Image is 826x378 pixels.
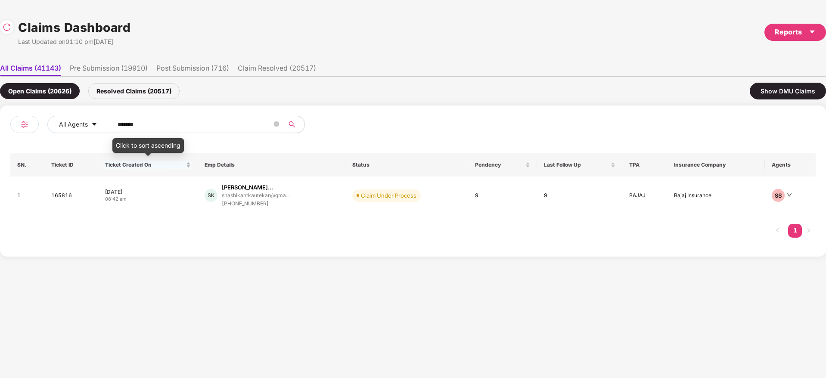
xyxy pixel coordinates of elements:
[772,189,785,202] div: SS
[205,189,217,202] div: SK
[44,153,98,177] th: Ticket ID
[283,121,300,128] span: search
[806,228,811,233] span: right
[10,177,44,215] td: 1
[105,195,191,203] div: 08:42 am
[222,192,290,198] div: shashikantkautekar@gma...
[91,121,97,128] span: caret-down
[622,153,667,177] th: TPA
[59,120,88,129] span: All Agents
[98,153,198,177] th: Ticket Created On
[468,177,537,215] td: 9
[775,27,816,37] div: Reports
[19,119,30,130] img: svg+xml;base64,PHN2ZyB4bWxucz0iaHR0cDovL3d3dy53My5vcmcvMjAwMC9zdmciIHdpZHRoPSIyNCIgaGVpZ2h0PSIyNC...
[105,188,191,195] div: [DATE]
[44,177,98,215] td: 165816
[468,153,537,177] th: Pendency
[105,161,184,168] span: Ticket Created On
[88,83,180,99] div: Resolved Claims (20517)
[18,18,130,37] h1: Claims Dashboard
[222,200,290,208] div: [PHONE_NUMBER]
[537,153,622,177] th: Last Follow Up
[283,116,305,133] button: search
[787,192,792,198] span: down
[544,161,609,168] span: Last Follow Up
[475,161,524,168] span: Pendency
[775,228,780,233] span: left
[802,224,816,238] li: Next Page
[238,64,316,76] li: Claim Resolved (20517)
[537,177,622,215] td: 9
[771,224,785,238] li: Previous Page
[274,121,279,129] span: close-circle
[18,37,130,46] div: Last Updated on 01:10 pm[DATE]
[47,116,116,133] button: All Agentscaret-down
[622,177,667,215] td: BAJAJ
[3,23,11,31] img: svg+xml;base64,PHN2ZyBpZD0iUmVsb2FkLTMyeDMyIiB4bWxucz0iaHR0cDovL3d3dy53My5vcmcvMjAwMC9zdmciIHdpZH...
[156,64,229,76] li: Post Submission (716)
[222,183,273,192] div: [PERSON_NAME]...
[765,153,816,177] th: Agents
[667,177,765,215] td: Bajaj Insurance
[70,64,148,76] li: Pre Submission (19910)
[788,224,802,237] a: 1
[667,153,765,177] th: Insurance Company
[274,121,279,127] span: close-circle
[802,224,816,238] button: right
[809,28,816,35] span: caret-down
[771,224,785,238] button: left
[198,153,345,177] th: Emp Details
[361,191,416,200] div: Claim Under Process
[345,153,468,177] th: Status
[750,83,826,99] div: Show DMU Claims
[10,153,44,177] th: SN.
[788,224,802,238] li: 1
[112,138,184,153] div: Click to sort ascending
